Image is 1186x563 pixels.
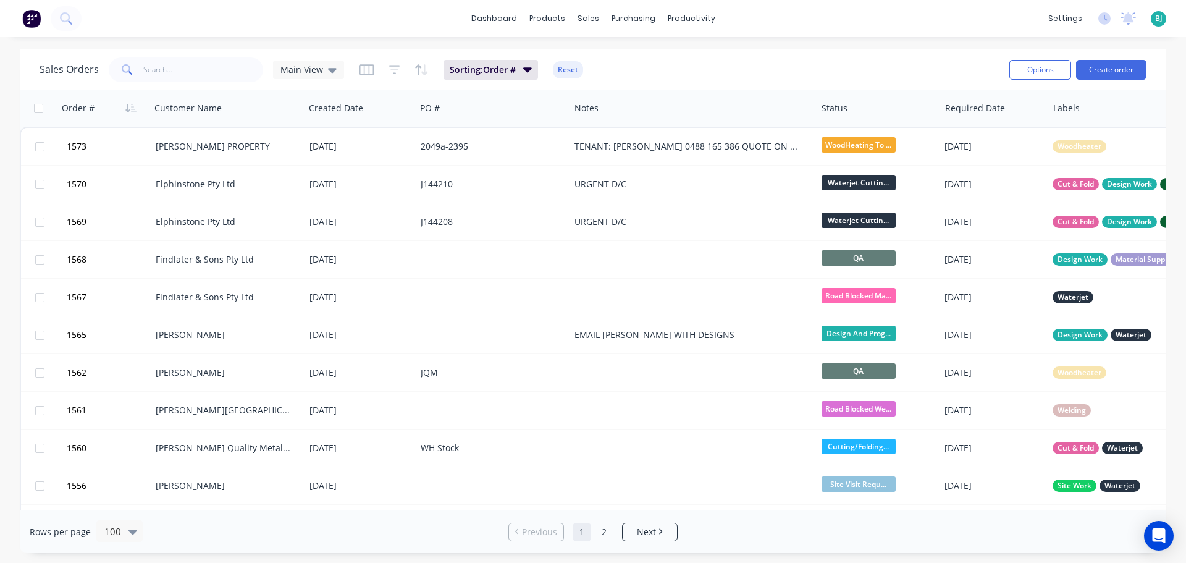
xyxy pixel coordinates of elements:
[63,430,156,467] button: 1560
[822,102,847,114] div: Status
[67,329,86,341] span: 1565
[309,442,411,454] div: [DATE]
[1058,442,1094,454] span: Cut & Fold
[822,439,896,454] span: Cutting/Folding...
[1116,329,1146,341] span: Waterjet
[156,366,293,379] div: [PERSON_NAME]
[1058,253,1103,266] span: Design Work
[822,401,896,417] span: Road Blocked We...
[1053,442,1143,454] button: Cut & FoldWaterjet
[67,178,86,190] span: 1570
[421,442,558,454] div: WH Stock
[822,213,896,228] span: Waterjet Cuttin...
[67,140,86,153] span: 1573
[309,404,411,417] div: [DATE]
[1058,366,1101,379] span: Woodheater
[573,523,591,541] a: Page 1 is your current page
[522,526,557,538] span: Previous
[67,404,86,417] span: 1561
[156,216,293,228] div: Elphinstone Pty Ltd
[822,288,896,303] span: Road Blocked Ma...
[63,354,156,391] button: 1562
[67,442,86,454] span: 1560
[944,140,1043,153] div: [DATE]
[421,216,558,228] div: J144208
[309,291,411,303] div: [DATE]
[63,128,156,165] button: 1573
[1104,480,1135,492] span: Waterjet
[309,178,411,190] div: [DATE]
[822,175,896,190] span: Waterjet Cuttin...
[63,166,156,203] button: 1570
[637,526,656,538] span: Next
[944,178,1043,190] div: [DATE]
[574,329,799,341] div: EMAIL [PERSON_NAME] WITH DESIGNS
[944,329,1043,341] div: [DATE]
[822,250,896,266] span: QA
[1042,9,1088,28] div: settings
[1058,291,1088,303] span: Waterjet
[822,326,896,341] span: Design And Prog...
[574,102,599,114] div: Notes
[503,523,683,541] ul: Pagination
[156,404,293,417] div: [PERSON_NAME][GEOGRAPHIC_DATA]
[30,526,91,538] span: Rows per page
[280,63,323,76] span: Main View
[63,203,156,240] button: 1569
[450,64,516,76] span: Sorting: Order #
[309,102,363,114] div: Created Date
[1053,480,1140,492] button: Site WorkWaterjet
[1053,102,1080,114] div: Labels
[156,178,293,190] div: Elphinstone Pty Ltd
[63,392,156,429] button: 1561
[421,366,558,379] div: JQM
[63,241,156,278] button: 1568
[944,216,1043,228] div: [DATE]
[1155,13,1163,24] span: BJ
[1144,521,1174,551] div: Open Intercom Messenger
[662,9,721,28] div: productivity
[421,178,558,190] div: J144210
[309,216,411,228] div: [DATE]
[822,137,896,153] span: WoodHeating To ...
[822,476,896,492] span: Site Visit Requ...
[154,102,222,114] div: Customer Name
[571,9,605,28] div: sales
[309,140,411,153] div: [DATE]
[465,9,523,28] a: dashboard
[62,102,95,114] div: Order #
[63,279,156,316] button: 1567
[1107,442,1138,454] span: Waterjet
[156,291,293,303] div: Findlater & Sons Pty Ltd
[309,253,411,266] div: [DATE]
[67,253,86,266] span: 1568
[421,140,558,153] div: 2049a-2395
[67,366,86,379] span: 1562
[574,140,799,153] div: TENANT: [PERSON_NAME] 0488 165 386 QUOTE ON REPAIRS IF UNDER $200.00
[1116,253,1177,266] span: Material Supplied
[67,291,86,303] span: 1567
[945,102,1005,114] div: Required Date
[822,363,896,379] span: QA
[1058,216,1094,228] span: Cut & Fold
[523,9,571,28] div: products
[1058,178,1094,190] span: Cut & Fold
[1053,366,1106,379] button: Woodheater
[420,102,440,114] div: PO #
[595,523,613,541] a: Page 2
[156,442,293,454] div: [PERSON_NAME] Quality Metalworks
[1107,216,1152,228] span: Design Work
[40,64,99,75] h1: Sales Orders
[1053,291,1093,303] button: Waterjet
[944,253,1043,266] div: [DATE]
[944,291,1043,303] div: [DATE]
[143,57,264,82] input: Search...
[22,9,41,28] img: Factory
[623,526,677,538] a: Next page
[67,480,86,492] span: 1556
[67,216,86,228] span: 1569
[944,404,1043,417] div: [DATE]
[1058,140,1101,153] span: Woodheater
[574,216,799,228] div: URGENT D/C
[156,140,293,153] div: [PERSON_NAME] PROPERTY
